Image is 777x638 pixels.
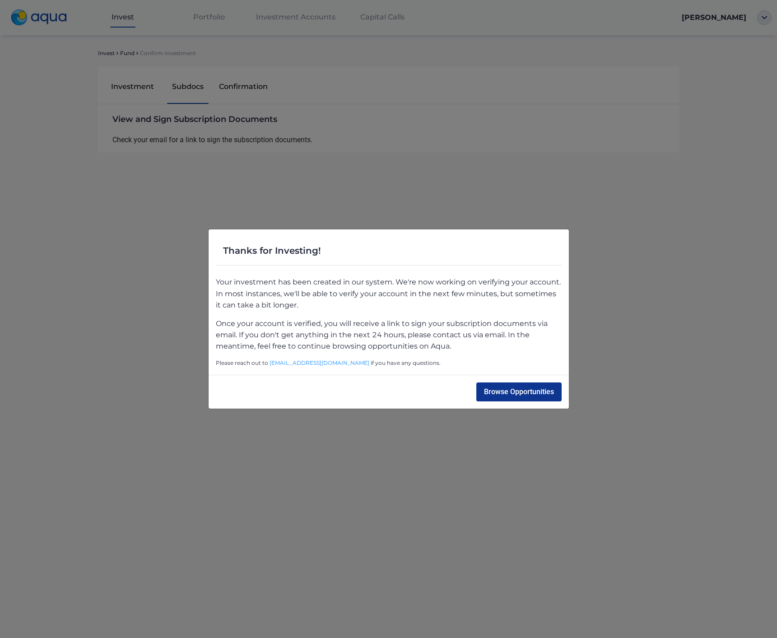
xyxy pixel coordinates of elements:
[216,318,562,352] p: Once your account is verified, you will receive a link to sign your subscription documents via em...
[270,359,369,366] a: [EMAIL_ADDRESS][DOMAIN_NAME]
[216,359,562,368] span: Please reach out to if you have any questions.
[223,244,321,258] span: Thanks for Investing!
[216,276,562,310] p: Your investment has been created in our system. We're now working on verifying your account. In m...
[476,382,562,401] button: Browse Opportunities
